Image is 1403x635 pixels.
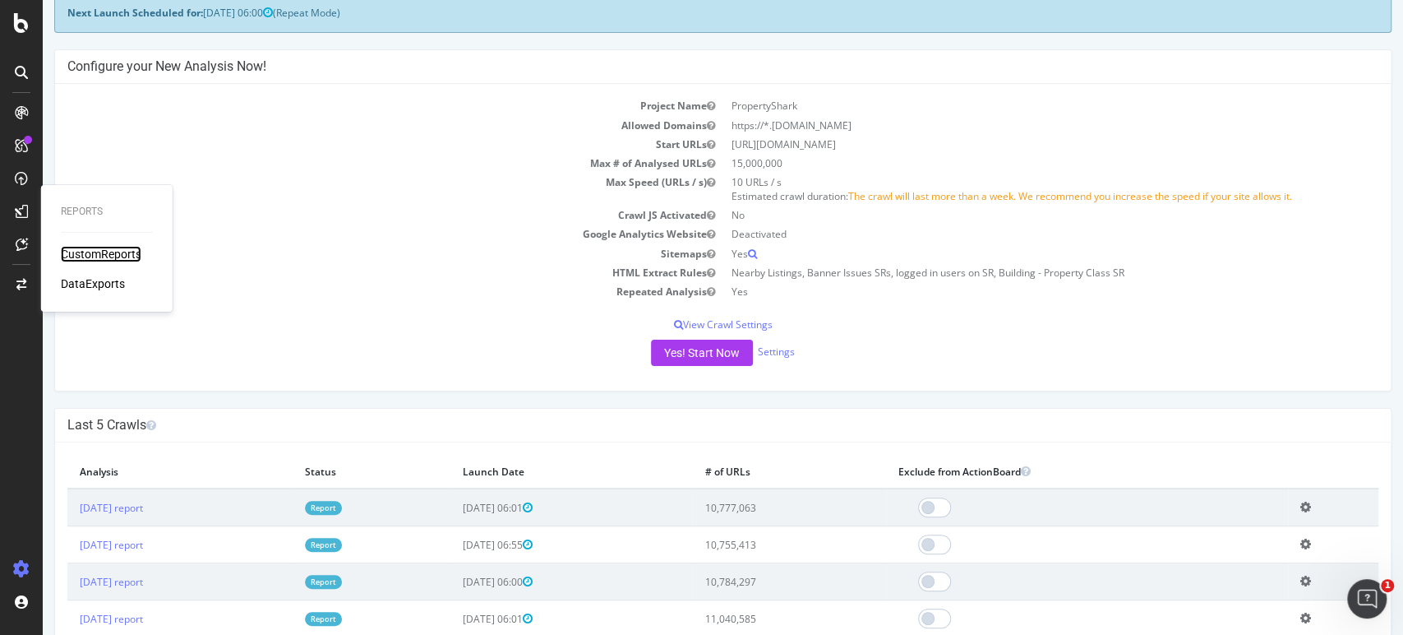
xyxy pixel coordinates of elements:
[25,173,681,206] td: Max Speed (URLs / s)
[649,526,843,563] td: 10,755,413
[37,538,100,552] a: [DATE] report
[681,244,1336,263] td: Yes
[420,538,490,552] span: [DATE] 06:55
[681,135,1336,154] td: [URL][DOMAIN_NAME]
[681,282,1336,301] td: Yes
[25,282,681,301] td: Repeated Analysis
[262,538,299,552] a: Report
[715,345,752,359] a: Settings
[37,501,100,515] a: [DATE] report
[61,246,141,262] a: CustomReports
[681,116,1336,135] td: https://*.[DOMAIN_NAME]
[25,417,1336,433] h4: Last 5 Crawls
[681,173,1336,206] td: 10 URLs / s Estimated crawl duration:
[25,116,681,135] td: Allowed Domains
[408,455,649,489] th: Launch Date
[262,501,299,515] a: Report
[37,575,100,589] a: [DATE] report
[262,612,299,626] a: Report
[681,96,1336,115] td: PropertyShark
[25,225,681,243] td: Google Analytics Website
[25,96,681,115] td: Project Name
[1381,579,1394,592] span: 1
[262,575,299,589] a: Report
[25,244,681,263] td: Sitemaps
[250,455,408,489] th: Status
[649,563,843,600] td: 10,784,297
[25,206,681,225] td: Crawl JS Activated
[649,455,843,489] th: # of URLs
[25,135,681,154] td: Start URLs
[25,263,681,282] td: HTML Extract Rules
[681,154,1336,173] td: 15,000,000
[681,225,1336,243] td: Deactivated
[649,489,843,526] td: 10,777,063
[843,455,1245,489] th: Exclude from ActionBoard
[61,205,153,219] div: Reports
[1347,579,1387,619] iframe: Intercom live chat
[25,317,1336,331] p: View Crawl Settings
[25,455,250,489] th: Analysis
[25,154,681,173] td: Max # of Analysed URLs
[25,6,160,20] strong: Next Launch Scheduled for:
[25,58,1336,75] h4: Configure your New Analysis Now!
[608,340,710,366] button: Yes! Start Now
[61,276,125,292] a: DataExports
[420,501,490,515] span: [DATE] 06:01
[160,6,230,20] span: [DATE] 06:00
[420,575,490,589] span: [DATE] 06:00
[681,206,1336,225] td: No
[681,263,1336,282] td: Nearby Listings, Banner Issues SRs, logged in users on SR, Building - Property Class SR
[37,612,100,626] a: [DATE] report
[805,189,1249,203] span: The crawl will last more than a week. We recommend you increase the speed if your site allows it.
[420,612,490,626] span: [DATE] 06:01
